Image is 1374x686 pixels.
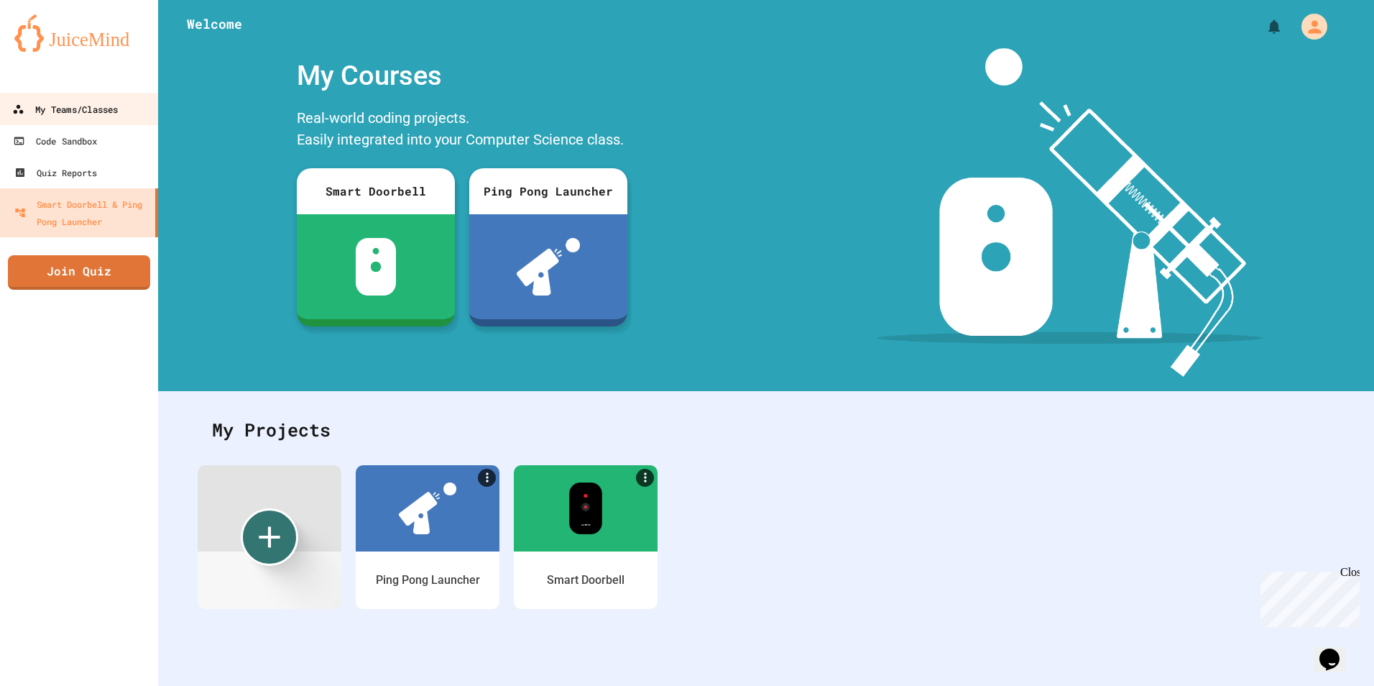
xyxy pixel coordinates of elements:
img: banner-image-my-projects.png [877,48,1263,377]
iframe: chat widget [1314,628,1360,672]
div: My Courses [290,48,635,104]
div: Chat with us now!Close [6,6,99,91]
div: My Teams/Classes [12,101,118,119]
div: My Notifications [1239,14,1286,39]
a: MorePing Pong Launcher [356,465,499,609]
div: Create new [241,508,298,566]
div: Code Sandbox [13,132,97,150]
div: Real-world coding projects. Easily integrated into your Computer Science class. [290,104,635,157]
div: Quiz Reports [14,164,97,181]
div: Smart Doorbell [547,572,624,589]
div: Ping Pong Launcher [376,572,480,589]
div: Ping Pong Launcher [469,168,627,214]
img: sdb-real-colors.png [569,483,603,534]
div: Smart Doorbell [297,168,455,214]
img: ppl-with-ball.png [399,483,456,534]
iframe: chat widget [1255,566,1360,627]
a: MoreSmart Doorbell [514,465,658,609]
img: sdb-white.svg [356,238,397,296]
div: My Projects [198,402,1334,458]
img: ppl-with-ball.png [517,238,581,296]
a: More [478,469,496,487]
a: Join Quiz [8,255,150,290]
a: More [636,469,654,487]
div: My Account [1286,10,1331,43]
img: logo-orange.svg [14,14,144,52]
div: Smart Doorbell & Ping Pong Launcher [14,196,149,230]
